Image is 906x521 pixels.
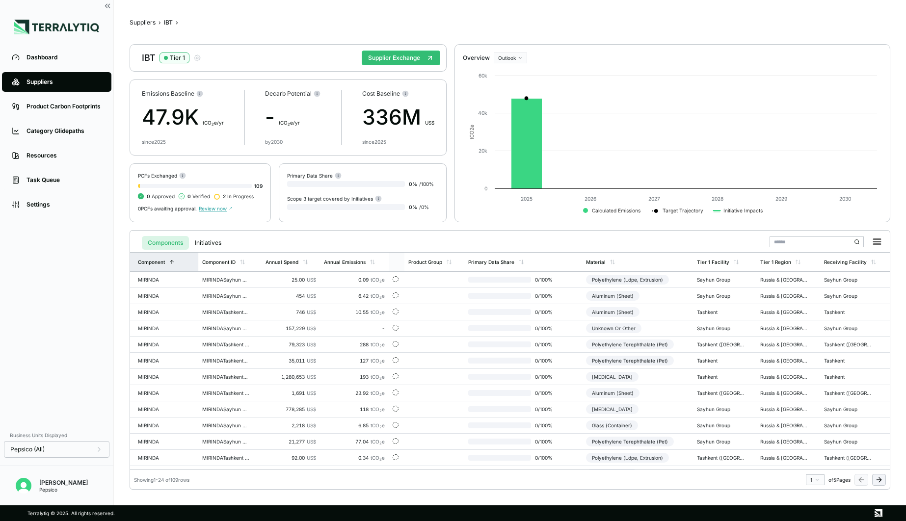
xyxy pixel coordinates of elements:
[479,148,487,154] text: 20k
[371,390,385,396] span: tCO e
[27,53,102,61] div: Dashboard
[202,374,249,380] div: MIRINDATashkentSorbitol
[697,341,744,347] div: Tashkent ([GEOGRAPHIC_DATA])
[371,293,385,299] span: tCO e
[362,51,440,65] button: Supplier Exchange
[379,409,382,413] sub: 2
[307,277,316,283] span: US$
[138,358,185,364] div: MIRINDA
[266,325,316,331] div: 157,229
[824,422,871,428] div: Sayhun Group
[12,474,35,497] button: Open user button
[147,193,175,199] span: Approved
[142,102,224,133] div: 47.9K
[409,181,417,187] span: 0 %
[586,469,638,479] div: Glass (Container)
[202,341,249,347] div: MIRINDATashkent ([GEOGRAPHIC_DATA])Polyethylene terephthalate (PET)
[760,439,807,444] div: Russia & [GEOGRAPHIC_DATA]
[10,445,45,453] span: Pepsico (All)
[697,259,729,265] div: Tier 1 Facility
[324,358,385,364] div: 127
[202,390,249,396] div: MIRINDATashkent ([GEOGRAPHIC_DATA])Aluminum (sheet)
[379,295,382,300] sub: 2
[379,312,382,316] sub: 2
[760,341,807,347] div: Russia & [GEOGRAPHIC_DATA]
[379,279,382,284] sub: 2
[760,277,807,283] div: Russia & [GEOGRAPHIC_DATA]
[324,309,385,315] div: 10.55
[697,406,744,412] div: Sayhun Group
[223,193,226,199] span: 2
[324,390,385,396] div: 23.92
[138,341,185,347] div: MIRINDA
[371,422,385,428] span: tCO e
[824,341,871,347] div: Tashkent ([GEOGRAPHIC_DATA])
[824,374,871,380] div: Tashkent
[147,193,150,199] span: 0
[531,374,562,380] span: 0 / 100 %
[371,439,385,444] span: tCO e
[266,309,316,315] div: 746
[138,206,197,211] span: 0 PCFs awaiting approval.
[586,372,639,382] div: [MEDICAL_DATA]
[379,392,382,397] sub: 2
[697,277,744,283] div: Sayhun Group
[324,341,385,347] div: 288
[379,457,382,462] sub: 2
[531,325,562,331] span: 0 / 100 %
[824,406,871,412] div: Sayhun Group
[27,103,102,110] div: Product Carbon Footprints
[697,293,744,299] div: Sayhun Group
[531,293,562,299] span: 0 / 100 %
[371,277,385,283] span: tCO e
[469,128,475,130] tspan: 2
[586,291,640,301] div: Aluminum (Sheet)
[697,390,744,396] div: Tashkent ([GEOGRAPHIC_DATA])
[287,172,342,179] div: Primary Data Share
[494,52,527,63] button: Outlook
[468,259,514,265] div: Primary Data Share
[142,236,189,250] button: Components
[586,388,640,398] div: Aluminum (Sheet)
[266,439,316,444] div: 21,277
[697,455,744,461] div: Tashkent ([GEOGRAPHIC_DATA])
[324,259,366,265] div: Annual Emissions
[307,325,316,331] span: US$
[14,20,99,34] img: Logo
[288,122,290,127] sub: 2
[806,474,825,485] button: 1
[307,341,316,347] span: US$
[371,455,385,461] span: tCO e
[287,195,382,202] div: Scope 3 target covered by Initiatives
[170,54,185,62] div: Tier 1
[531,390,562,396] span: 0 / 100 %
[586,453,669,463] div: Polyethylene (Ldpe, Extrusion)
[279,120,300,126] span: t CO e/yr
[266,293,316,299] div: 454
[164,19,173,26] div: IBT
[142,52,201,64] div: IBT
[824,390,871,396] div: Tashkent ([GEOGRAPHIC_DATA])
[266,406,316,412] div: 778,285
[697,374,744,380] div: Tashkent
[27,201,102,208] div: Settings
[265,102,320,133] div: -
[479,73,487,78] text: 60k
[760,390,807,396] div: Russia & [GEOGRAPHIC_DATA]
[409,204,417,210] span: 0 %
[202,277,249,283] div: MIRINDASayhun GroupPolyethylene (LDPE, extrusion)
[307,422,316,428] span: US$
[760,455,807,461] div: Russia & [GEOGRAPHIC_DATA]
[663,208,703,214] text: Target Trajectory
[362,102,434,133] div: 336M
[266,341,316,347] div: 79,323
[223,193,254,199] span: In Progress
[712,196,723,202] text: 2028
[324,455,385,461] div: 0.34
[202,422,249,428] div: MIRINDASayhun GroupGlass (container)
[138,259,165,265] div: Component
[463,54,490,62] div: Overview
[408,259,442,265] div: Product Group
[648,196,660,202] text: 2027
[824,309,871,315] div: Tashkent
